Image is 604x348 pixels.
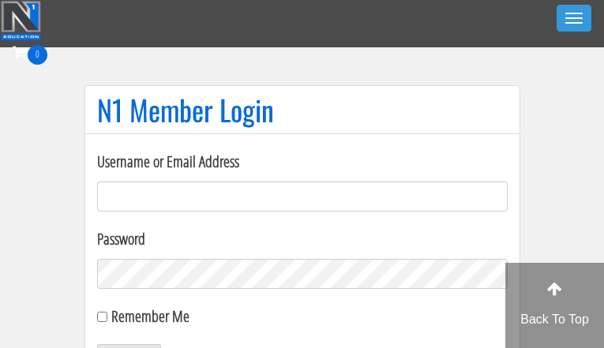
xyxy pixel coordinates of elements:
a: 0 [13,41,47,62]
label: Username or Email Address [97,150,508,174]
h1: N1 Member Login [97,94,508,125]
label: Password [97,227,508,251]
span: 0 [28,45,47,65]
label: Remember Me [111,305,189,327]
img: n1-education [1,1,41,40]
